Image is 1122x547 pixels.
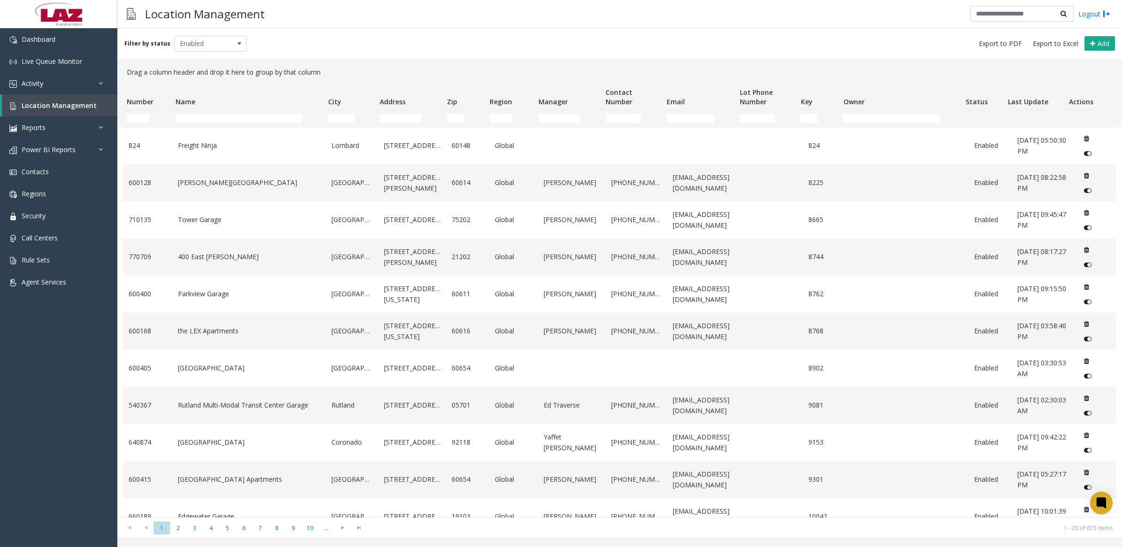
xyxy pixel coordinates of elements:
a: [STREET_ADDRESS][PERSON_NAME] [384,247,440,268]
span: Page 8 [269,522,285,534]
input: Key Filter [800,114,817,123]
span: Lot Phone Number [740,88,773,106]
a: 9301 [808,474,840,485]
span: Page 7 [252,522,269,534]
img: 'icon' [9,279,17,286]
span: Location Management [22,101,97,110]
input: Lot Phone Number Filter [740,114,775,123]
button: Disable [1079,146,1096,161]
a: [EMAIL_ADDRESS][DOMAIN_NAME] [673,247,735,268]
a: Global [495,289,533,299]
a: [STREET_ADDRESS] [384,511,440,522]
td: Lot Phone Number Filter [736,110,797,127]
a: [PERSON_NAME][GEOGRAPHIC_DATA] [178,177,321,188]
a: 770709 [129,252,167,262]
td: Zip Filter [443,110,486,127]
button: Disable [1079,294,1096,309]
button: Export to Excel [1029,37,1082,50]
span: Go to the next page [334,522,351,535]
button: Disable [1079,369,1096,384]
button: Delete [1079,242,1094,257]
a: [PHONE_NUMBER] [611,400,661,410]
span: [DATE] 09:45:47 PM [1017,210,1066,229]
a: [GEOGRAPHIC_DATA] [178,437,321,447]
span: Dashboard [22,35,55,44]
a: [DATE] 10:01:39 PM [1017,506,1068,527]
span: Export to Excel [1033,39,1078,48]
a: 8665 [808,215,840,225]
a: [GEOGRAPHIC_DATA] [331,215,372,225]
button: Add [1084,36,1115,51]
button: Delete [1079,131,1094,146]
a: [STREET_ADDRESS] [384,400,440,410]
div: Data table [117,81,1122,517]
a: [DATE] 08:22:58 PM [1017,172,1068,193]
input: Contact Number Filter [606,114,641,123]
a: 8768 [808,326,840,336]
a: 824 [808,140,840,151]
a: [GEOGRAPHIC_DATA] [331,177,372,188]
a: 600405 [129,363,167,373]
a: [STREET_ADDRESS] [384,474,440,485]
a: [EMAIL_ADDRESS][DOMAIN_NAME] [673,506,735,527]
a: Global [495,474,533,485]
a: Tower Garage [178,215,321,225]
a: 600128 [129,177,167,188]
span: Activity [22,79,43,88]
a: the LEX Apartments [178,326,321,336]
img: 'icon' [9,58,17,66]
span: City [328,97,341,106]
span: [DATE] 03:58:40 PM [1017,321,1066,340]
a: Enabled [974,363,1006,373]
a: [PHONE_NUMBER] [611,326,661,336]
a: [PERSON_NAME] [544,252,600,262]
a: [PHONE_NUMBER] [611,437,661,447]
a: [PERSON_NAME] [544,177,600,188]
a: [PERSON_NAME] [544,511,600,522]
a: 60611 [452,289,484,299]
a: [GEOGRAPHIC_DATA] [331,511,372,522]
button: Delete [1079,168,1094,183]
span: Export to PDF [979,39,1022,48]
a: Freight Ninja [178,140,321,151]
button: Export to PDF [975,37,1026,50]
a: Parkview Garage [178,289,321,299]
a: [DATE] 03:30:53 AM [1017,358,1068,379]
button: Delete [1079,279,1094,294]
button: Delete [1079,354,1094,369]
a: [GEOGRAPHIC_DATA] [331,363,372,373]
a: Ed Traverse [544,400,600,410]
span: Page 2 [170,522,186,534]
img: 'icon' [9,146,17,154]
span: Regions [22,189,46,198]
a: [EMAIL_ADDRESS][DOMAIN_NAME] [673,395,735,416]
img: 'icon' [9,235,17,242]
img: logout [1103,9,1110,19]
span: Name [176,97,195,106]
button: Disable [1079,220,1096,235]
span: Last Update [1008,97,1048,106]
a: Enabled [974,400,1006,410]
a: Enabled [974,474,1006,485]
a: Global [495,363,533,373]
span: Region [490,97,512,106]
a: [GEOGRAPHIC_DATA] [331,474,372,485]
button: Disable [1079,480,1096,495]
td: Status Filter [961,110,1004,127]
span: [DATE] 08:22:58 PM [1017,173,1066,192]
span: Agent Services [22,277,66,286]
a: Enabled [974,511,1006,522]
td: Key Filter [797,110,839,127]
span: Power BI Reports [22,145,76,154]
img: 'icon' [9,124,17,132]
a: [GEOGRAPHIC_DATA] [331,326,372,336]
span: Number [127,97,154,106]
a: [PHONE_NUMBER] [611,177,661,188]
label: Filter by status [124,39,170,48]
span: [DATE] 08:17:27 PM [1017,247,1066,266]
input: Manager Filter [538,114,580,123]
a: 8744 [808,252,840,262]
button: Delete [1079,316,1094,331]
a: [PERSON_NAME] [544,326,600,336]
span: [DATE] 09:42:22 PM [1017,432,1066,452]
